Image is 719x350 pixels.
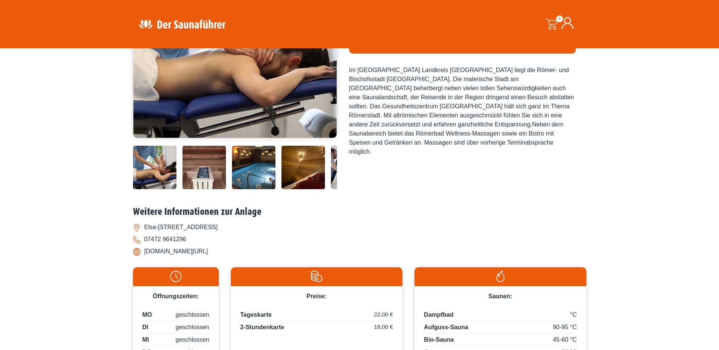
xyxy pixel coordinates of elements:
[570,310,577,319] span: °C
[489,293,512,299] span: Saunen:
[142,335,149,344] span: MI
[553,335,577,344] span: 45-60 °C
[553,323,577,332] span: 90-95 °C
[424,336,454,343] span: Bio-Sauna
[133,221,586,233] li: Elsa-[STREET_ADDRESS]
[240,323,393,332] p: 2-Stundenkarte
[133,233,586,245] li: 07472 9641296
[374,310,393,319] span: 22,00 €
[176,310,209,319] span: geschlossen
[142,323,148,332] span: DI
[374,323,393,331] span: 18,00 €
[306,293,326,299] span: Preise:
[424,311,453,318] span: Dampfbad
[240,310,393,321] p: Tageskarte
[153,293,199,299] span: Öffnungszeiten:
[424,324,468,330] span: Aufguss-Sauna
[418,271,582,282] img: Flamme-weiss.svg
[556,15,563,22] span: 0
[176,335,209,344] span: geschlossen
[176,323,209,332] span: geschlossen
[133,206,586,218] h2: Weitere Informationen zur Anlage
[137,271,215,282] img: Uhr-weiss.svg
[142,310,152,319] span: MO
[133,245,586,257] li: [DOMAIN_NAME][URL]
[349,66,576,156] div: Im [GEOGRAPHIC_DATA] Landkreis [GEOGRAPHIC_DATA] liegt die Römer- und Bischofsstadt [GEOGRAPHIC_D...
[235,271,399,282] img: Preise-weiss.svg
